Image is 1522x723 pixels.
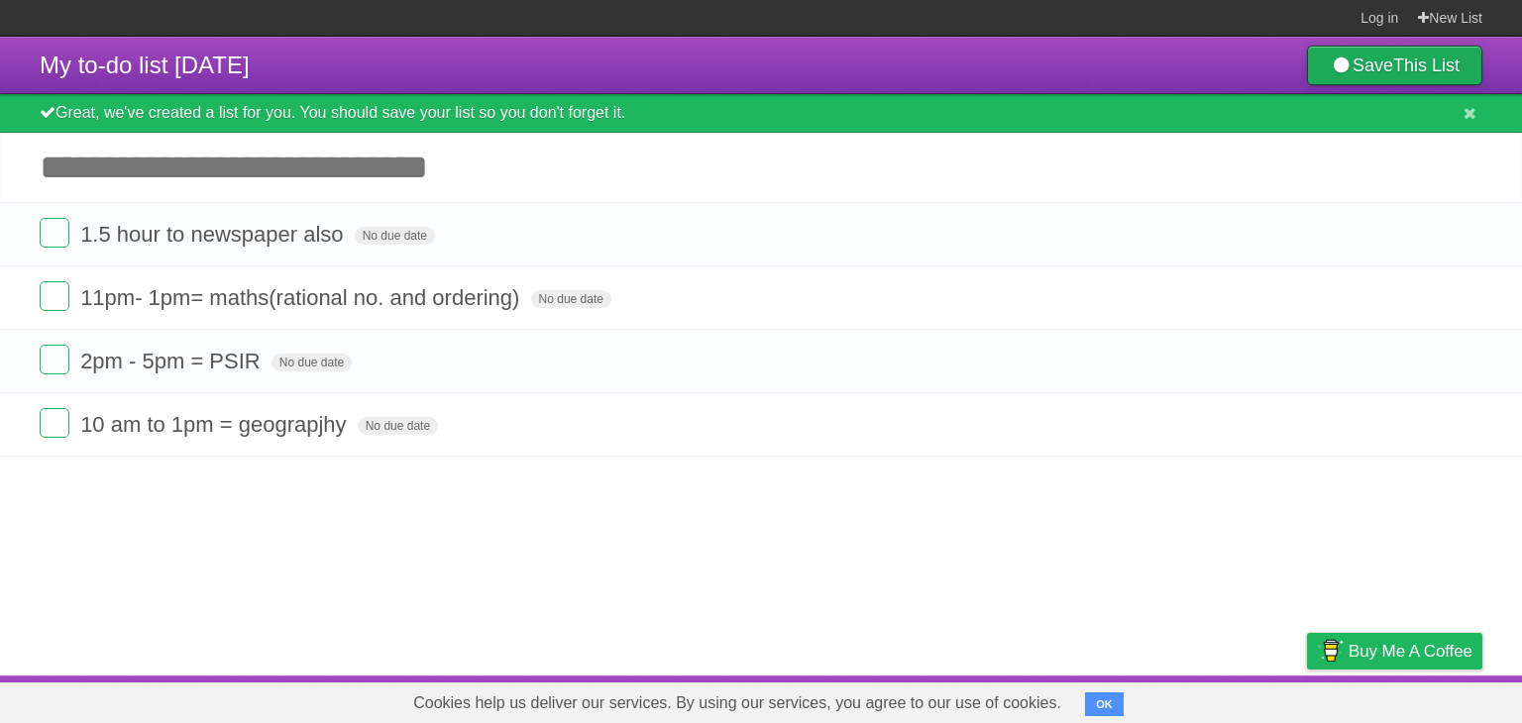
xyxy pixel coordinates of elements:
a: Suggest a feature [1358,680,1482,718]
label: Done [40,345,69,374]
label: Done [40,281,69,311]
span: 10 am to 1pm = geograpjhy [80,412,351,437]
span: No due date [355,227,435,245]
a: Buy me a coffee [1307,633,1482,670]
a: About [1043,680,1085,718]
a: SaveThis List [1307,46,1482,85]
b: This List [1393,55,1460,75]
span: No due date [272,354,352,371]
span: Buy me a coffee [1349,634,1472,669]
span: No due date [358,417,438,435]
button: OK [1085,692,1124,716]
a: Terms [1214,680,1257,718]
span: 11pm- 1pm= maths(rational no. and ordering) [80,285,524,310]
a: Developers [1109,680,1189,718]
a: Privacy [1281,680,1333,718]
span: 2pm - 5pm = PSIR [80,349,266,373]
span: Cookies help us deliver our services. By using our services, you agree to our use of cookies. [393,683,1081,723]
img: Buy me a coffee [1317,634,1344,668]
label: Done [40,408,69,438]
label: Done [40,218,69,248]
span: No due date [531,290,611,308]
span: 1.5 hour to newspaper also [80,222,348,247]
span: My to-do list [DATE] [40,52,250,78]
